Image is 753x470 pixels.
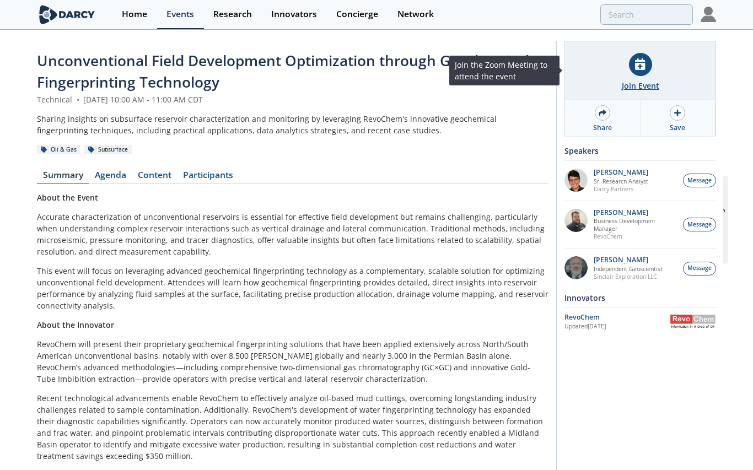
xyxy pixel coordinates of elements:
[622,80,659,91] div: Join Event
[594,169,648,176] p: [PERSON_NAME]
[84,145,132,155] div: Subsurface
[564,312,716,331] a: RevoChem Updated[DATE] RevoChem
[564,209,588,232] img: 2k2ez1SvSiOh3gKHmcgF
[564,256,588,279] img: 790b61d6-77b3-4134-8222-5cb555840c93
[37,338,548,385] p: RevoChem will present their proprietary geochemical fingerprinting solutions that have been appli...
[89,171,132,184] a: Agenda
[701,7,716,22] img: Profile
[594,217,677,233] p: Business Development Manager
[37,113,548,136] div: Sharing insights on subsurface reservoir characterization and monitoring by leveraging RevoChem's...
[122,10,147,19] div: Home
[37,392,548,462] p: Recent technological advancements enable RevoChem to effectively analyze oil-based mud cuttings, ...
[37,171,89,184] a: Summary
[37,320,114,330] strong: About the Innovator
[37,51,529,92] span: Unconventional Field Development Optimization through Geochemical Fingerprinting Technology
[687,264,712,273] span: Message
[564,141,716,160] div: Speakers
[74,94,81,105] span: •
[336,10,378,19] div: Concierge
[564,322,670,331] div: Updated [DATE]
[37,192,98,203] strong: About the Event
[37,211,548,257] p: Accurate characterization of unconventional reservoirs is essential for effective field developme...
[132,171,177,184] a: Content
[397,10,434,19] div: Network
[687,176,712,185] span: Message
[37,94,548,105] div: Technical [DATE] 10:00 AM - 11:00 AM CDT
[564,312,670,322] div: RevoChem
[687,220,712,229] span: Message
[213,10,252,19] div: Research
[594,256,663,264] p: [PERSON_NAME]
[37,5,97,24] img: logo-wide.svg
[594,265,663,273] p: Independent Geoscientist
[683,174,716,187] button: Message
[594,177,648,185] p: Sr. Research Analyst
[564,288,716,307] div: Innovators
[37,265,548,311] p: This event will focus on leveraging advanced geochemical fingerprinting technology as a complemen...
[166,10,194,19] div: Events
[594,209,677,217] p: [PERSON_NAME]
[670,123,685,133] div: Save
[600,4,693,25] input: Advanced Search
[594,185,648,193] p: Darcy Partners
[177,171,239,184] a: Participants
[683,218,716,231] button: Message
[670,315,716,328] img: RevoChem
[564,169,588,192] img: pfbUXw5ZTiaeWmDt62ge
[37,145,80,155] div: Oil & Gas
[594,233,677,240] p: RevoChem
[593,123,612,133] div: Share
[594,273,663,280] p: Sinclair Exploration LLC
[723,176,753,268] iframe: chat widget
[683,262,716,275] button: Message
[271,10,317,19] div: Innovators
